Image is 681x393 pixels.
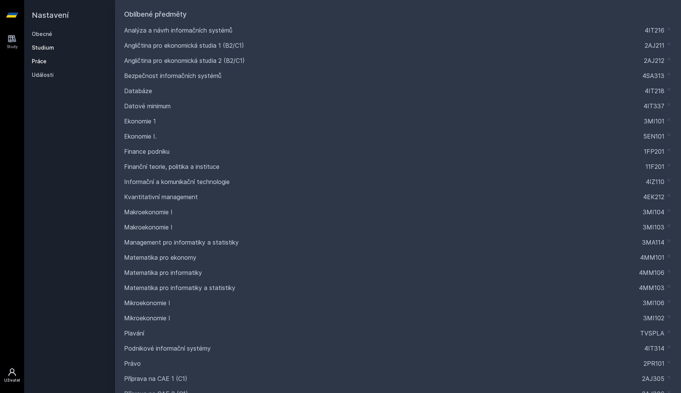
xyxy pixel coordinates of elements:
[124,177,646,186] a: Informační a komunikační technologie
[644,101,664,111] a: 4IT337
[124,344,644,353] a: Podnikové informační systémy
[124,298,643,307] a: Mikroekonomie I
[646,177,664,186] a: 4IZ110
[640,329,664,338] a: TVSPLA
[640,253,664,262] a: 4MM101
[644,147,664,156] a: 1FP201
[124,71,642,80] a: Bezpečnost informačních systémů
[639,283,664,292] a: 4MM103
[124,313,643,323] a: Mikroekonomie I
[644,359,664,368] a: 2PR101
[124,9,672,20] h1: Oblíbené předměty
[645,26,664,35] a: 4IT216
[645,41,664,50] a: 2AJ211
[32,30,107,38] a: Obecné
[124,374,642,383] a: Příprava na CAE 1 (C1)
[32,71,107,79] a: Události
[639,268,664,277] a: 4MM106
[32,58,107,65] a: Práce
[124,132,643,141] a: Ekonomie I.
[643,223,664,232] a: 3MI103
[7,44,18,50] div: Study
[124,86,645,95] a: Databáze
[124,207,643,217] a: Makroekonomie I
[645,86,664,95] a: 4IT218
[32,44,107,51] a: Studium
[2,30,23,53] a: Study
[124,56,644,65] a: Angličtina pro ekonomická studia 2 (B2/C1)
[124,223,643,232] a: Makroekonomie I
[124,147,644,156] a: Finance podniku
[645,162,664,171] a: 11F201
[643,207,664,217] a: 3MI104
[124,117,644,126] a: Ekonomie 1
[124,283,639,292] a: Matematika pro informatiky a statistiky
[124,268,639,277] a: Matematika pro informatiky
[4,377,20,383] div: Uživatel
[643,313,664,323] a: 3MI102
[124,41,645,50] a: Angličtina pro ekonomická studia 1 (B2/C1)
[642,374,664,383] a: 2AJ305
[644,56,664,65] a: 2AJ212
[643,132,664,141] a: 5EN101
[642,71,664,80] a: 4SA313
[124,26,645,35] a: Analýza a návrh informačních systémů
[643,298,664,307] a: 3MI106
[124,162,645,171] a: Finanční teorie, politika a instituce
[124,101,644,111] a: Datové minimum
[644,117,664,126] a: 3MI101
[642,238,664,247] a: 3MA114
[124,329,640,338] a: Plavání
[124,253,640,262] a: Matematika pro ekonomy
[644,344,664,353] a: 4IT314
[124,359,644,368] a: Právo
[2,364,23,387] a: Uživatel
[124,238,642,247] a: Management pro informatiky a statistiky
[124,192,643,201] a: Kvantitativní management
[643,192,664,201] a: 4EK212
